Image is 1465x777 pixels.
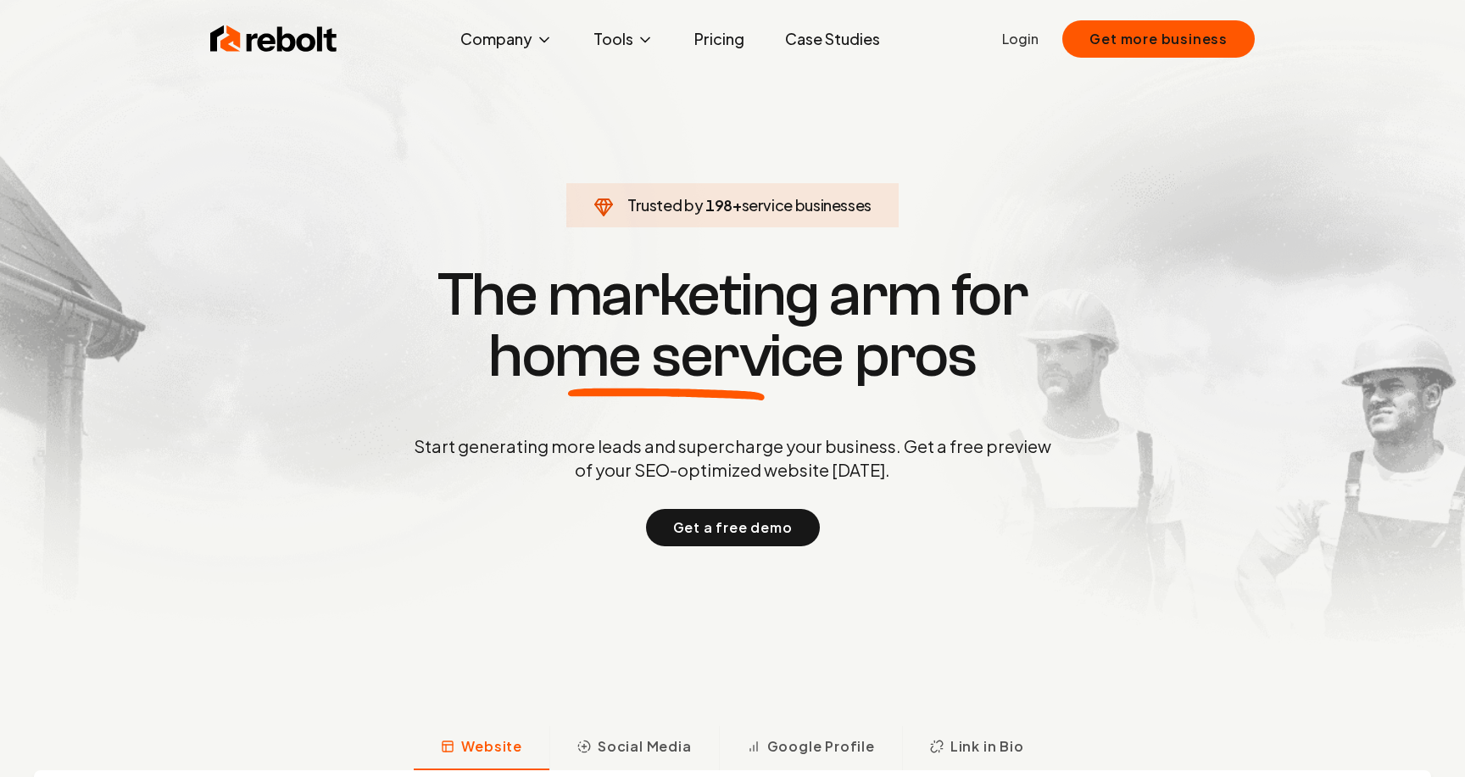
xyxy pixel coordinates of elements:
[210,22,337,56] img: Rebolt Logo
[549,726,719,770] button: Social Media
[410,434,1055,482] p: Start generating more leads and supercharge your business. Get a free preview of your SEO-optimiz...
[771,22,894,56] a: Case Studies
[719,726,902,770] button: Google Profile
[461,736,522,757] span: Website
[1002,29,1039,49] a: Login
[414,726,549,770] button: Website
[705,193,732,217] span: 198
[646,509,820,546] button: Get a free demo
[742,195,872,215] span: service businesses
[488,326,844,387] span: home service
[732,195,742,215] span: +
[326,265,1139,387] h1: The marketing arm for pros
[627,195,703,215] span: Trusted by
[767,736,875,757] span: Google Profile
[1062,20,1255,58] button: Get more business
[950,736,1024,757] span: Link in Bio
[580,22,667,56] button: Tools
[598,736,692,757] span: Social Media
[681,22,758,56] a: Pricing
[447,22,566,56] button: Company
[902,726,1051,770] button: Link in Bio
